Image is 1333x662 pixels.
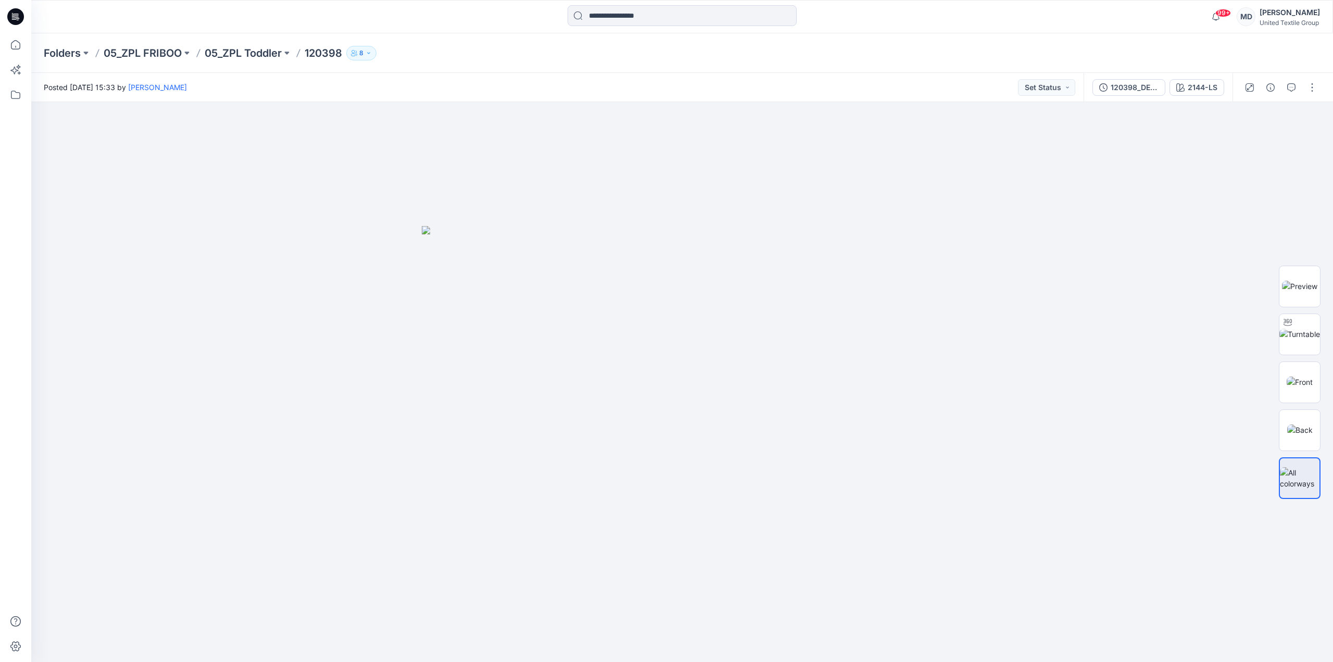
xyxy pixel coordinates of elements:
[44,46,81,60] a: Folders
[44,82,187,93] span: Posted [DATE] 15:33 by
[1215,9,1231,17] span: 99+
[1287,424,1313,435] img: Back
[359,47,363,59] p: 8
[1279,329,1320,340] img: Turntable
[305,46,342,60] p: 120398
[1280,467,1319,489] img: All colorways
[1188,82,1217,93] div: 2144-LS
[1282,281,1317,292] img: Preview
[346,46,376,60] button: 8
[205,46,282,60] a: 05_ZPL Toddler
[1111,82,1159,93] div: 120398_DEV__120027 ZPL SS
[1092,79,1165,96] button: 120398_DEV__120027 ZPL SS
[104,46,182,60] a: 05_ZPL FRIBOO
[1262,79,1279,96] button: Details
[1287,377,1313,388] img: Front
[1260,19,1320,27] div: United Textile Group
[1237,7,1255,26] div: MD
[1260,6,1320,19] div: [PERSON_NAME]
[128,83,187,92] a: [PERSON_NAME]
[1169,79,1224,96] button: 2144-LS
